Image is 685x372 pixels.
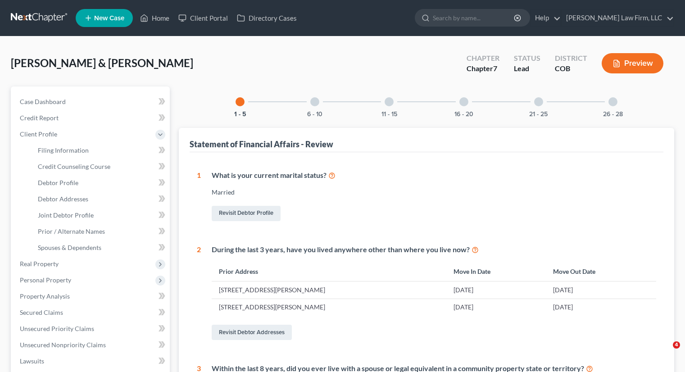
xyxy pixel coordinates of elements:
[212,245,656,255] div: During the last 3 years, have you lived anywhere other than where you live now?
[38,195,88,203] span: Debtor Addresses
[31,191,170,207] a: Debtor Addresses
[433,9,515,26] input: Search by name...
[20,292,70,300] span: Property Analysis
[446,299,546,316] td: [DATE]
[212,206,281,221] a: Revisit Debtor Profile
[20,114,59,122] span: Credit Report
[31,175,170,191] a: Debtor Profile
[212,299,446,316] td: [STREET_ADDRESS][PERSON_NAME]
[11,56,193,69] span: [PERSON_NAME] & [PERSON_NAME]
[602,53,663,73] button: Preview
[20,130,57,138] span: Client Profile
[38,244,101,251] span: Spouses & Dependents
[197,245,201,342] div: 2
[529,111,548,118] button: 21 - 25
[555,64,587,74] div: COB
[555,53,587,64] div: District
[13,94,170,110] a: Case Dashboard
[531,10,561,26] a: Help
[13,337,170,353] a: Unsecured Nonpriority Claims
[514,53,540,64] div: Status
[31,159,170,175] a: Credit Counseling Course
[13,353,170,369] a: Lawsuits
[673,341,680,349] span: 4
[20,308,63,316] span: Secured Claims
[212,262,446,281] th: Prior Address
[546,281,656,299] td: [DATE]
[20,98,66,105] span: Case Dashboard
[174,10,232,26] a: Client Portal
[94,15,124,22] span: New Case
[20,325,94,332] span: Unsecured Priority Claims
[212,170,656,181] div: What is your current marital status?
[467,53,499,64] div: Chapter
[38,146,89,154] span: Filing Information
[493,64,497,73] span: 7
[13,288,170,304] a: Property Analysis
[38,227,105,235] span: Prior / Alternate Names
[212,188,656,197] div: Married
[234,111,246,118] button: 1 - 5
[212,325,292,340] a: Revisit Debtor Addresses
[454,111,473,118] button: 16 - 20
[38,163,110,170] span: Credit Counseling Course
[13,304,170,321] a: Secured Claims
[20,357,44,365] span: Lawsuits
[514,64,540,74] div: Lead
[31,240,170,256] a: Spouses & Dependents
[20,260,59,268] span: Real Property
[13,110,170,126] a: Credit Report
[446,262,546,281] th: Move In Date
[562,10,674,26] a: [PERSON_NAME] Law Firm, LLC
[467,64,499,74] div: Chapter
[20,276,71,284] span: Personal Property
[13,321,170,337] a: Unsecured Priority Claims
[31,207,170,223] a: Joint Debtor Profile
[197,170,201,223] div: 1
[190,139,333,150] div: Statement of Financial Affairs - Review
[307,111,322,118] button: 6 - 10
[232,10,301,26] a: Directory Cases
[212,281,446,299] td: [STREET_ADDRESS][PERSON_NAME]
[546,262,656,281] th: Move Out Date
[546,299,656,316] td: [DATE]
[603,111,623,118] button: 26 - 28
[20,341,106,349] span: Unsecured Nonpriority Claims
[654,341,676,363] iframe: Intercom live chat
[381,111,397,118] button: 11 - 15
[38,179,78,186] span: Debtor Profile
[31,223,170,240] a: Prior / Alternate Names
[31,142,170,159] a: Filing Information
[136,10,174,26] a: Home
[38,211,94,219] span: Joint Debtor Profile
[446,281,546,299] td: [DATE]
